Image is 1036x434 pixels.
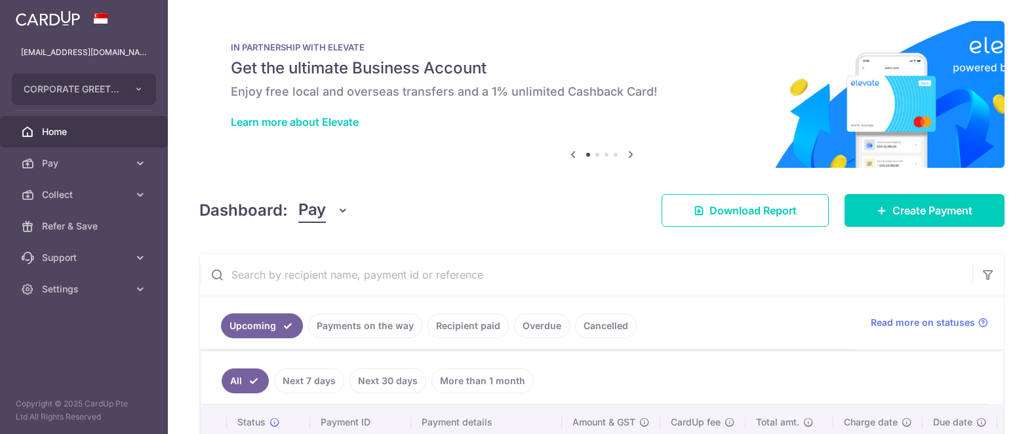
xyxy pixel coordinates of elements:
a: Create Payment [845,194,1005,227]
a: Recipient paid [428,313,509,338]
span: Pay [298,198,326,223]
a: All [222,368,269,393]
input: Search by recipient name, payment id or reference [200,254,972,296]
iframe: Opens a widget where you can find more information [951,395,1023,427]
a: Cancelled [575,313,637,338]
a: Upcoming [221,313,303,338]
a: Payments on the way [308,313,422,338]
a: Next 7 days [274,368,344,393]
a: Next 30 days [349,368,426,393]
p: [EMAIL_ADDRESS][DOMAIN_NAME] [21,46,147,59]
span: Support [42,251,129,264]
span: Download Report [709,203,797,218]
span: Status [237,416,266,429]
h6: Enjoy free local and overseas transfers and a 1% unlimited Cashback Card! [231,84,973,100]
a: More than 1 month [431,368,534,393]
span: Create Payment [892,203,972,218]
button: Pay [298,198,349,223]
span: Charge date [844,416,898,429]
img: CardUp [16,10,80,26]
button: CORPORATE GREETINGS (S) PTE LTD [12,73,156,105]
a: Overdue [514,313,570,338]
span: Refer & Save [42,220,129,233]
span: Read more on statuses [871,316,975,329]
a: Learn more about Elevate [231,115,359,128]
span: CardUp fee [671,416,721,429]
img: Renovation banner [199,21,1005,168]
span: Home [42,125,129,138]
span: Due date [933,416,972,429]
span: Total amt. [756,416,799,429]
span: Pay [42,157,129,170]
h4: Dashboard: [199,199,288,222]
span: CORPORATE GREETINGS (S) PTE LTD [24,83,121,96]
span: Collect [42,188,129,201]
a: Read more on statuses [871,316,988,329]
span: Amount & GST [572,416,635,429]
p: IN PARTNERSHIP WITH ELEVATE [231,42,973,52]
h5: Get the ultimate Business Account [231,58,973,79]
a: Download Report [662,194,829,227]
span: Settings [42,283,129,296]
